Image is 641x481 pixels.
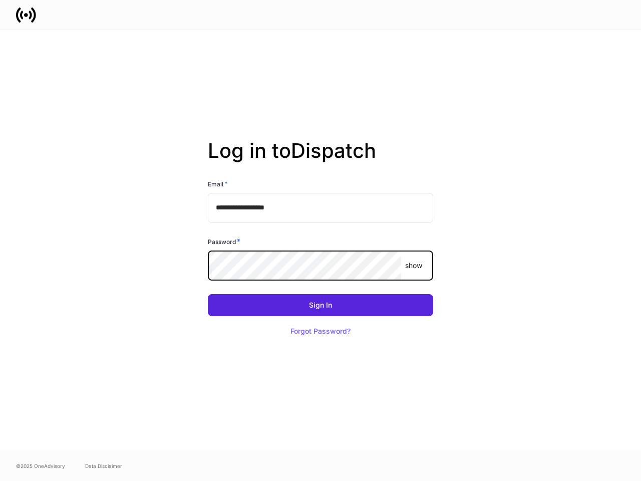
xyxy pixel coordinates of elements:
[208,236,240,247] h6: Password
[208,179,228,189] h6: Email
[208,294,433,316] button: Sign In
[16,462,65,470] span: © 2025 OneAdvisory
[278,320,363,342] button: Forgot Password?
[309,302,332,309] div: Sign In
[208,139,433,179] h2: Log in to Dispatch
[405,261,422,271] p: show
[290,328,351,335] div: Forgot Password?
[85,462,122,470] a: Data Disclaimer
